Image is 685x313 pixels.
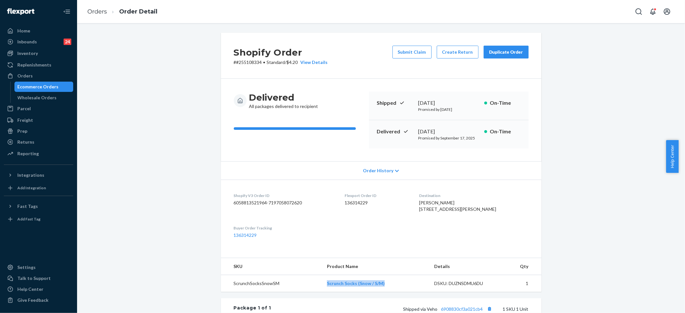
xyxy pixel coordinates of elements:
[418,135,479,141] p: Promised by September 17, 2025
[82,2,162,21] ol: breadcrumbs
[263,59,266,65] span: •
[345,200,409,206] dd: 136314229
[17,139,34,145] div: Returns
[4,115,73,125] a: Freight
[17,286,43,292] div: Help Center
[419,193,529,198] dt: Destination
[661,5,673,18] button: Open account menu
[17,105,31,112] div: Parcel
[17,39,37,45] div: Inbounds
[489,49,523,55] div: Duplicate Order
[17,216,40,222] div: Add Fast Tag
[4,37,73,47] a: Inbounds24
[403,306,494,312] span: Shipped via Veho
[234,59,328,66] p: # #255108334 / $4.20
[221,258,322,275] th: SKU
[632,5,645,18] button: Open Search Box
[486,305,494,313] button: Copy tracking number
[234,200,335,206] dd: 6058813521964-7197058072620
[4,284,73,294] a: Help Center
[4,295,73,305] button: Give Feedback
[377,99,413,107] p: Shipped
[4,183,73,193] a: Add Integration
[267,59,285,65] span: Standard
[4,60,73,70] a: Replenishments
[437,46,479,58] button: Create Return
[4,26,73,36] a: Home
[434,280,495,287] div: DSKU: DUZNSDMU6DU
[500,275,541,292] td: 1
[429,258,500,275] th: Details
[490,99,521,107] p: On-Time
[234,232,257,238] a: 136314229
[500,258,541,275] th: Qty
[234,305,271,313] div: Package 1 of 1
[327,281,385,286] a: Scrunch Socks (Snow / S/M)
[14,93,74,103] a: Wholesale Orders
[4,126,73,136] a: Prep
[4,103,73,114] a: Parcel
[4,71,73,81] a: Orders
[322,258,429,275] th: Product Name
[249,92,318,110] div: All packages delivered to recipient
[17,28,30,34] div: Home
[60,5,73,18] button: Close Navigation
[17,297,48,303] div: Give Feedback
[666,140,679,173] button: Help Center
[17,203,38,210] div: Fast Tags
[17,50,38,57] div: Inventory
[271,305,528,313] div: 1 SKU 1 Unit
[441,306,483,312] a: 6908830cf3a021cb4
[18,84,59,90] div: Ecommerce Orders
[119,8,157,15] a: Order Detail
[17,172,44,178] div: Integrations
[490,128,521,135] p: On-Time
[234,225,335,231] dt: Buyer Order Tracking
[18,94,57,101] div: Wholesale Orders
[4,48,73,58] a: Inventory
[484,46,529,58] button: Duplicate Order
[363,167,393,174] span: Order History
[392,46,432,58] button: Submit Claim
[4,214,73,224] a: Add Fast Tag
[418,107,479,112] p: Promised by [DATE]
[345,193,409,198] dt: Flexport Order ID
[646,5,659,18] button: Open notifications
[4,273,73,283] a: Talk to Support
[4,148,73,159] a: Reporting
[64,39,71,45] div: 24
[17,73,33,79] div: Orders
[234,193,335,198] dt: Shopify V3 Order ID
[418,128,479,135] div: [DATE]
[17,62,51,68] div: Replenishments
[377,128,413,135] p: Delivered
[418,99,479,107] div: [DATE]
[87,8,107,15] a: Orders
[4,201,73,211] button: Fast Tags
[4,262,73,273] a: Settings
[17,185,46,191] div: Add Integration
[14,82,74,92] a: Ecommerce Orders
[419,200,496,212] span: [PERSON_NAME] [STREET_ADDRESS][PERSON_NAME]
[17,150,39,157] div: Reporting
[17,275,51,282] div: Talk to Support
[249,92,318,103] h3: Delivered
[221,275,322,292] td: ScrunchSocksSnowSM
[17,117,33,123] div: Freight
[234,46,328,59] h2: Shopify Order
[298,59,328,66] button: View Details
[7,8,34,15] img: Flexport logo
[4,170,73,180] button: Integrations
[4,137,73,147] a: Returns
[17,264,36,271] div: Settings
[17,128,27,134] div: Prep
